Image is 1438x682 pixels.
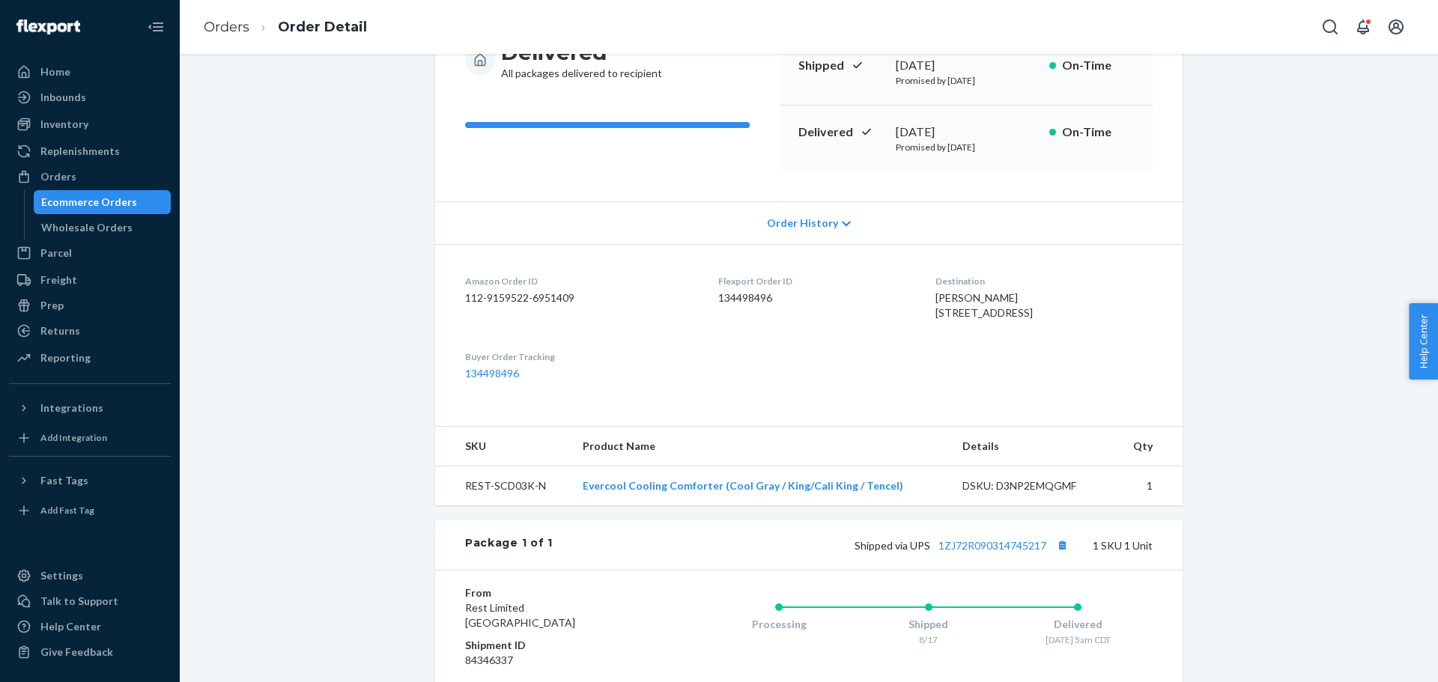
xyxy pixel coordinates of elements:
[896,57,1037,74] div: [DATE]
[9,615,171,639] a: Help Center
[40,117,88,132] div: Inventory
[465,535,553,555] div: Package 1 of 1
[704,617,854,632] div: Processing
[40,350,91,365] div: Reporting
[935,275,1153,287] dt: Destination
[9,396,171,420] button: Integrations
[767,216,838,231] span: Order History
[435,466,571,506] td: REST-SCD03K-N
[9,165,171,189] a: Orders
[896,74,1037,87] p: Promised by [DATE]
[435,427,571,466] th: SKU
[1115,466,1183,506] td: 1
[9,112,171,136] a: Inventory
[854,633,1004,646] div: 8/17
[1062,57,1135,74] p: On-Time
[9,469,171,493] button: Fast Tags
[41,220,133,235] div: Wholesale Orders
[40,90,86,105] div: Inbounds
[9,268,171,292] a: Freight
[40,401,103,415] div: Integrations
[1409,303,1438,380] button: Help Center
[896,124,1037,141] div: [DATE]
[40,246,72,261] div: Parcel
[9,564,171,588] a: Settings
[204,19,249,35] a: Orders
[40,144,120,159] div: Replenishments
[41,195,137,210] div: Ecommerce Orders
[192,5,379,49] ol: breadcrumbs
[465,638,644,653] dt: Shipment ID
[278,19,367,35] a: Order Detail
[465,653,644,668] dd: 84346337
[40,504,94,517] div: Add Fast Tag
[465,290,694,305] dd: 112-9159522-6951409
[798,57,884,74] p: Shipped
[1115,427,1183,466] th: Qty
[465,585,644,600] dt: From
[16,19,80,34] img: Flexport logo
[718,275,912,287] dt: Flexport Order ID
[718,290,912,305] dd: 134498496
[798,124,884,141] p: Delivered
[465,350,694,363] dt: Buyer Order Tracking
[40,594,118,609] div: Talk to Support
[465,367,519,380] a: 134498496
[553,535,1153,555] div: 1 SKU 1 Unit
[9,85,171,109] a: Inbounds
[9,640,171,664] button: Give Feedback
[40,645,113,660] div: Give Feedback
[9,60,171,84] a: Home
[34,190,172,214] a: Ecommerce Orders
[40,568,83,583] div: Settings
[1315,12,1345,42] button: Open Search Box
[962,478,1103,493] div: DSKU: D3NP2EMQGMF
[40,431,107,444] div: Add Integration
[9,499,171,523] a: Add Fast Tag
[465,601,575,629] span: Rest Limited [GEOGRAPHIC_DATA]
[1348,12,1378,42] button: Open notifications
[571,427,950,466] th: Product Name
[9,139,171,163] a: Replenishments
[40,473,88,488] div: Fast Tags
[1003,633,1153,646] div: [DATE] 5am CDT
[40,169,76,184] div: Orders
[1381,12,1411,42] button: Open account menu
[40,323,80,338] div: Returns
[9,589,171,613] a: Talk to Support
[1052,535,1072,555] button: Copy tracking number
[465,275,694,287] dt: Amazon Order ID
[40,298,64,313] div: Prep
[141,12,171,42] button: Close Navigation
[9,293,171,317] a: Prep
[854,617,1004,632] div: Shipped
[9,241,171,265] a: Parcel
[9,346,171,370] a: Reporting
[40,619,101,634] div: Help Center
[9,426,171,450] a: Add Integration
[34,216,172,240] a: Wholesale Orders
[40,273,77,287] div: Freight
[501,39,662,81] div: All packages delivered to recipient
[938,539,1046,552] a: 1ZJ72R090314745217
[896,141,1037,153] p: Promised by [DATE]
[583,479,903,492] a: Evercool Cooling Comforter (Cool Gray / King/Cali King / Tencel)
[1062,124,1135,141] p: On-Time
[935,291,1033,319] span: [PERSON_NAME] [STREET_ADDRESS]
[950,427,1115,466] th: Details
[1003,617,1153,632] div: Delivered
[40,64,70,79] div: Home
[9,319,171,343] a: Returns
[855,539,1072,552] span: Shipped via UPS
